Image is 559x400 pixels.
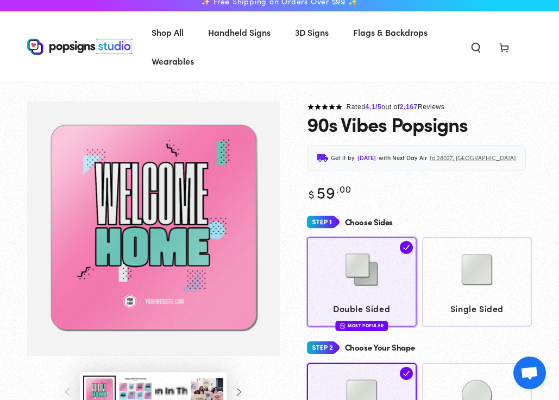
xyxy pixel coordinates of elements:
span: Rated out of Reviews [347,103,445,111]
img: Step 1 [307,212,340,232]
span: /5 [375,103,381,111]
a: Double Sided Double Sided Most Popular [307,237,417,327]
span: with Next Day Air [379,153,427,163]
span: Handheld Signs [208,24,271,40]
span: $ [309,186,315,201]
img: Single Sided [450,243,504,297]
img: Step 2 [307,338,340,358]
a: Handheld Signs [200,18,279,47]
span: Wearables [152,53,194,69]
span: 2,167 [400,103,418,111]
img: Double Sided [335,243,389,297]
div: Most Popular [335,321,388,331]
span: Shop All [152,24,184,40]
sup: .00 [336,182,351,195]
a: Shop All [143,18,192,47]
img: check.svg [400,241,413,254]
a: Wearables [143,47,202,75]
span: to 28027, [GEOGRAPHIC_DATA] [430,153,516,163]
a: Flags & Backdrops [345,18,436,47]
span: 3D Signs [295,24,329,40]
img: check.svg [400,367,413,380]
span: 4.1 [366,103,375,111]
span: Double Sided [312,301,411,316]
bdi: 59 [307,181,352,203]
span: Flags & Backdrops [353,24,428,40]
h4: Choose Sides [345,218,393,227]
summary: Search our site [462,35,490,59]
img: 90s Vibes Popsigns [27,101,280,357]
div: Open chat [513,357,546,389]
span: Single Sided [427,301,526,316]
img: Popsigns Studio [27,39,133,55]
h4: Choose Your Shape [345,343,415,352]
img: fire.svg [340,322,345,329]
span: Get it by [331,153,355,163]
a: 3D Signs [287,18,337,47]
a: Single Sided Single Sided [422,237,532,327]
span: [DATE] [357,153,376,163]
h1: 90s Vibes Popsigns [307,113,468,135]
